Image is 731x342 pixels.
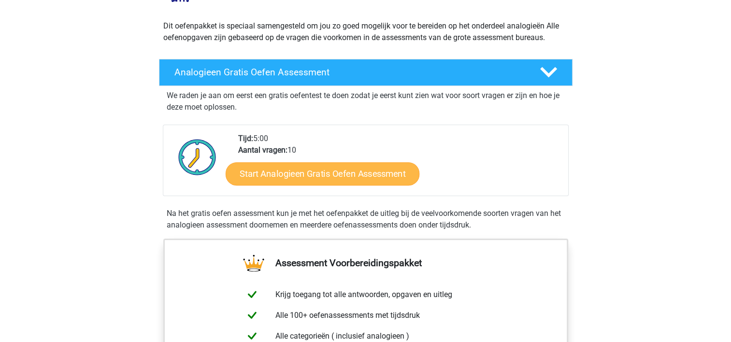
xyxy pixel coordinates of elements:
b: Aantal vragen: [238,145,287,155]
h4: Analogieen Gratis Oefen Assessment [174,67,524,78]
div: Na het gratis oefen assessment kun je met het oefenpakket de uitleg bij de veelvoorkomende soorte... [163,208,569,231]
a: Analogieen Gratis Oefen Assessment [155,59,576,86]
img: Klok [173,133,222,181]
a: Start Analogieen Gratis Oefen Assessment [226,162,419,185]
div: 5:00 10 [231,133,568,196]
p: Dit oefenpakket is speciaal samengesteld om jou zo goed mogelijk voor te bereiden op het onderdee... [163,20,568,43]
b: Tijd: [238,134,253,143]
p: We raden je aan om eerst een gratis oefentest te doen zodat je eerst kunt zien wat voor soort vra... [167,90,565,113]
